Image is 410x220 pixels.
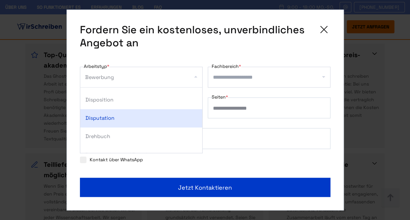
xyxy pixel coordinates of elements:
div: Disposition [80,91,202,109]
label: Fachbereich [212,62,241,70]
button: Jetzt kontaktieren [80,178,330,197]
label: Arbeitstyp [84,62,109,70]
div: Drittmittelantrag / Forschungsantrag [80,146,202,164]
label: Seiten [212,93,228,101]
div: Bewerbung [85,72,114,83]
span: Fordern Sie ein kostenloses, unverbindliches Angebot an [80,23,312,49]
span: Jetzt kontaktieren [178,183,232,192]
div: Drehbuch [80,128,202,146]
label: Kontakt über WhatsApp [80,157,143,163]
div: Disputation [80,109,202,128]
